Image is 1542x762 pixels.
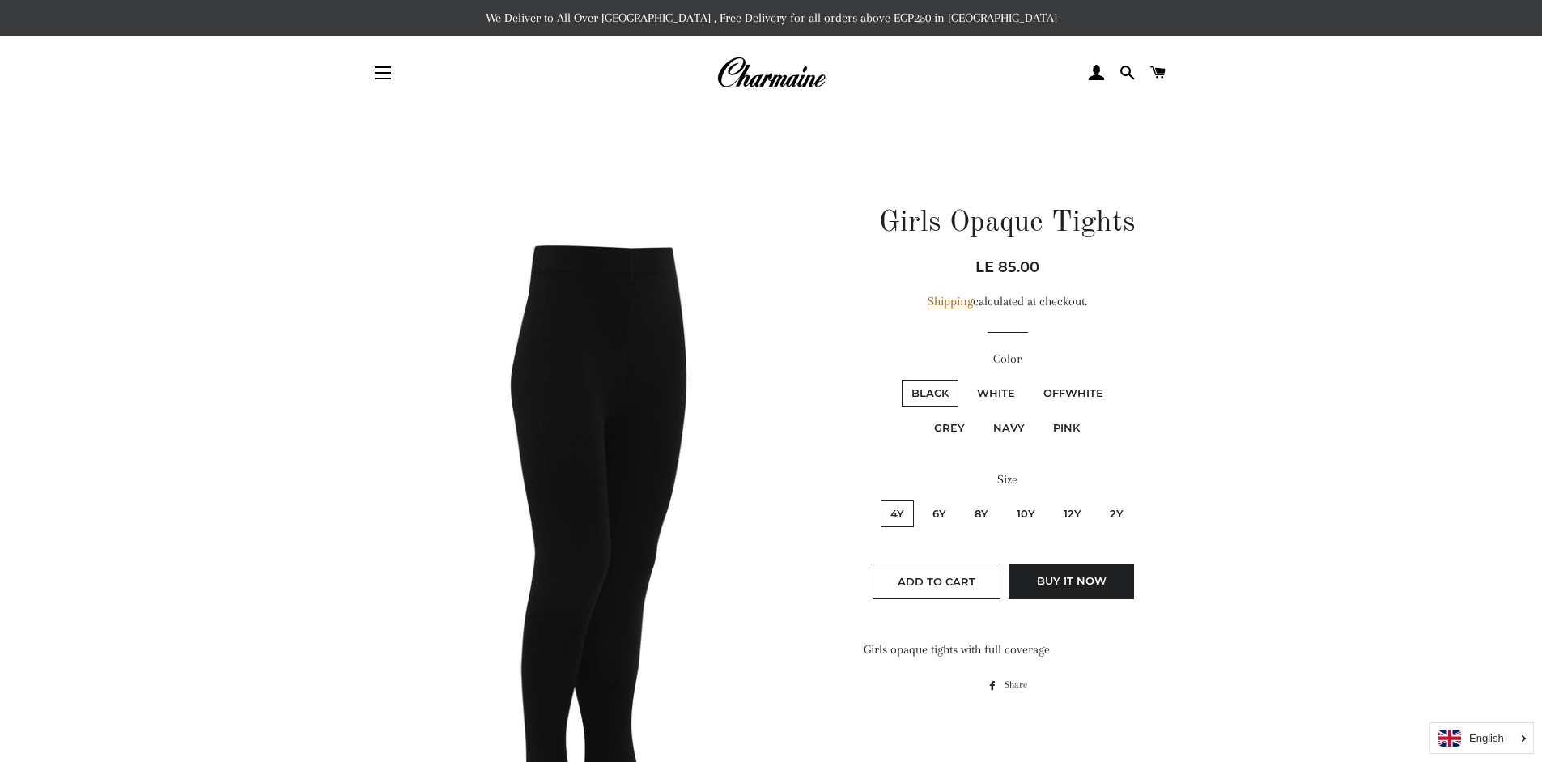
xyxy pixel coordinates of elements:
[965,500,998,527] label: 8y
[902,380,958,407] label: Black
[1438,730,1525,747] a: English
[1100,500,1133,527] label: 2y
[881,500,914,527] label: 4y
[1034,380,1113,407] label: OffWhite
[873,564,1000,599] button: Add to Cart
[1007,500,1045,527] label: 10y
[967,380,1025,407] label: White
[1054,500,1091,527] label: 12y
[864,470,1151,490] label: Size
[864,349,1151,369] label: Color
[975,258,1039,276] span: LE 85.00
[1005,676,1035,694] span: Share
[924,415,975,441] label: Grey
[1009,564,1134,599] button: Buy it now
[1043,415,1090,441] label: PINK
[864,292,1151,312] div: calculated at checkout.
[1469,733,1504,743] i: English
[983,415,1034,441] label: Navy
[864,203,1151,244] h1: Girls Opaque Tights
[928,294,973,309] a: Shipping
[716,55,826,91] img: Charmaine Egypt
[864,640,1151,660] div: Girls opaque tights with full coverage
[923,500,956,527] label: 6y
[898,575,975,588] span: Add to Cart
